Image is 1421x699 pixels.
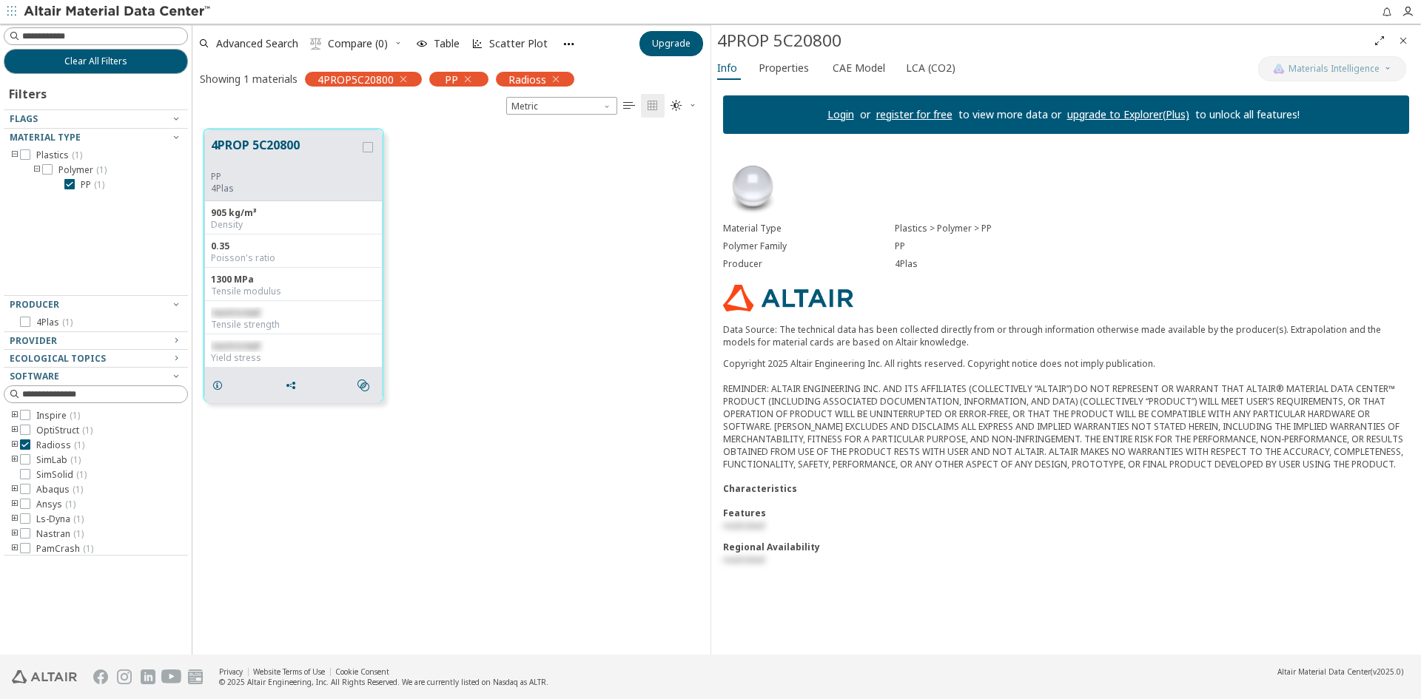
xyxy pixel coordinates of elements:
[4,332,188,350] button: Provider
[717,29,1368,53] div: 4PROP 5C20800
[318,72,394,87] span: 4PROP5C20800
[953,107,1067,122] p: to view more data or
[1277,666,1403,677] div: (v2025.0)
[24,4,212,19] img: Altair Material Data Center
[73,513,84,525] span: ( 1 )
[854,107,876,122] p: or
[10,410,20,422] i: toogle group
[895,258,1409,270] div: 4Plas
[211,219,376,231] div: Density
[10,370,59,382] span: Software
[10,131,81,143] span: Material Type
[759,56,809,80] span: Properties
[429,72,488,87] button: PP
[489,38,548,49] span: Scatter Plot
[36,528,84,540] span: Nastran
[1273,63,1285,75] img: AI Copilot
[82,424,93,436] span: ( 1 )
[335,666,389,677] a: Cookie Consent
[211,340,260,352] span: restricted
[4,110,188,128] button: Flags
[36,410,80,422] span: Inspire
[211,136,360,171] button: 4PROP 5C20800
[211,352,376,364] div: Yield stress
[1189,107,1306,122] p: to unlock all features!
[10,484,20,496] i: toogle group
[211,319,376,331] div: Tensile strength
[10,543,20,555] i: toogle group
[617,94,641,118] button: Table View
[10,528,20,540] i: toogle group
[723,223,895,234] div: Material Type
[647,100,659,112] i: 
[723,158,782,217] img: Material Type Image
[32,164,42,176] i: toogle group
[639,31,703,56] button: Upgrade
[357,379,369,391] i: 
[1258,56,1406,81] button: AI CopilotMaterials Intelligence
[200,72,298,86] div: Showing 1 materials
[253,666,325,677] a: Website Terms of Use
[36,317,73,328] span: 4Plas
[723,323,1409,348] p: Data Source: The technical data has been collected directly from or through information otherwise...
[216,38,298,49] span: Advanced Search
[94,178,104,191] span: ( 1 )
[723,553,765,566] span: restricted
[211,207,376,219] div: 905 kg/m³
[508,72,546,87] span: Radioss
[723,541,1409,553] div: Regional Availability
[10,149,20,161] i: toogle group
[74,439,84,451] span: ( 1 )
[305,72,422,87] button: 4PROP5C20800
[351,371,382,400] button: Similar search
[1391,29,1415,53] button: Close
[36,513,84,525] span: Ls-Dyna
[211,306,260,319] span: restricted
[4,49,188,74] button: Clear All Filters
[310,38,322,50] i: 
[219,677,548,687] div: © 2025 Altair Engineering, Inc. All Rights Reserved. We are currently listed on Nasdaq as ALTR.
[328,38,388,49] span: Compare (0)
[496,72,574,87] button: Radioss
[1067,107,1189,121] a: upgrade to Explorer(Plus)
[81,179,104,191] span: PP
[36,149,82,161] span: Plastics
[623,100,635,112] i: 
[10,454,20,466] i: toogle group
[62,316,73,328] span: ( 1 )
[10,298,59,311] span: Producer
[58,164,107,176] span: Polymer
[72,149,82,161] span: ( 1 )
[36,469,87,481] span: SimSolid
[506,97,617,115] span: Metric
[723,507,1409,519] div: Features
[36,454,81,466] span: SimLab
[4,368,188,385] button: Software
[723,285,853,311] img: Logo - Provider
[73,527,84,540] span: ( 1 )
[219,666,243,677] a: Privacy
[65,498,75,510] span: ( 1 )
[36,484,83,496] span: Abaqus
[73,483,83,496] span: ( 1 )
[10,425,20,436] i: toogle group
[278,371,309,400] button: Share
[192,118,710,655] div: grid
[70,409,80,422] span: ( 1 )
[671,100,682,112] i: 
[10,513,20,525] i: toogle group
[445,72,458,87] span: PP
[10,439,20,451] i: toogle group
[1368,29,1391,53] button: Full Screen
[36,543,93,555] span: PamCrash
[895,223,1409,234] div: Plastics > Polymer > PP
[12,670,77,683] img: Altair Engineering
[723,357,1409,470] div: Copyright 2025 Altair Engineering Inc. All rights reserved. Copyright notice does not imply publi...
[506,97,617,115] div: Unit System
[833,56,885,80] span: CAE Model
[717,56,737,80] span: Info
[10,352,106,365] span: Ecological Topics
[211,274,376,286] div: 1300 MPa
[36,425,93,436] span: OptiStruct
[1289,63,1380,75] span: Materials Intelligence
